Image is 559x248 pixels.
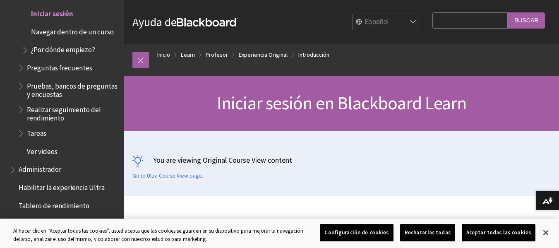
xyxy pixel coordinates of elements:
[177,18,238,26] strong: Blackboard
[508,12,545,29] input: Buscar
[353,14,419,31] select: Site Language Selector
[31,7,73,18] span: Iniciar sesión
[157,50,170,60] a: Inicio
[462,224,535,241] button: Aceptar todas las cookies
[31,43,95,54] span: ¿Por dónde empiezo?
[13,227,307,243] div: Al hacer clic en “Aceptar todas las cookies”, usted acepta que las cookies se guarden en su dispo...
[27,126,46,137] span: Tareas
[217,91,467,114] span: Iniciar sesión en Blackboard Learn
[31,25,114,36] span: Navegar dentro de un curso
[320,224,393,241] button: Configuración de cookies
[14,217,47,228] span: SafeAssign
[132,14,238,29] a: Ayuda deBlackboard
[400,224,455,241] button: Rechazarlas todas
[298,50,329,60] a: Introducción
[19,181,105,192] span: Habilitar la experiencia Ultra
[181,50,195,60] a: Learn
[27,144,58,156] span: Ver videos
[132,155,551,165] p: You are viewing Original Course View content
[132,172,203,180] a: Go to Ultra Course View page.
[239,50,288,60] a: Experiencia Original
[537,224,555,242] button: Cerrar
[27,103,118,122] span: Realizar seguimiento del rendimiento
[19,199,89,210] span: Tablero de rendimiento
[27,79,118,99] span: Pruebas, bancos de preguntas y encuestas
[27,61,92,72] span: Preguntas frecuentes
[19,163,61,174] span: Administrador
[206,50,228,60] a: Profesor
